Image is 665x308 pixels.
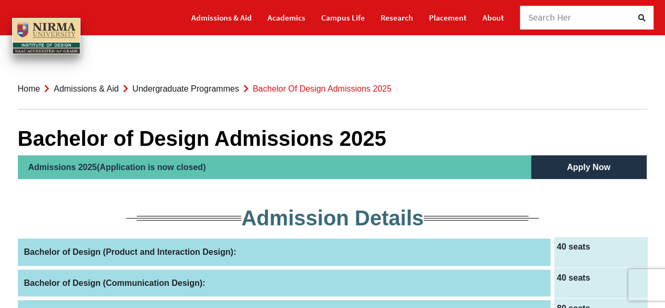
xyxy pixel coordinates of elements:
a: Admissions & Aid [191,8,252,27]
a: Academics [268,8,305,27]
img: main_logo [12,18,80,54]
a: Admissions & Aid [54,84,119,93]
a: Campus Life [321,8,365,27]
span: Search Her [528,12,571,23]
th: Bachelor of Design (Product and Interaction Design): [18,237,553,267]
a: About [483,8,504,27]
a: Home [18,84,40,93]
a: Research [381,8,413,27]
a: Placement [429,8,467,27]
span: Admission Details [241,206,424,230]
td: 40 seats [553,267,648,298]
span: Bachelor of Design Admissions 2025 [253,84,392,93]
nav: breadcrumb [18,68,648,110]
h1: Bachelor of Design Admissions 2025 [18,126,648,151]
a: Undergraduate Programmes [132,84,239,93]
th: Bachelor of Design (Communication Design): [18,267,553,298]
td: 40 seats [553,237,648,267]
h5: Apply Now [531,155,647,179]
h2: Admissions 2025(Application is now closed) [18,155,531,179]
